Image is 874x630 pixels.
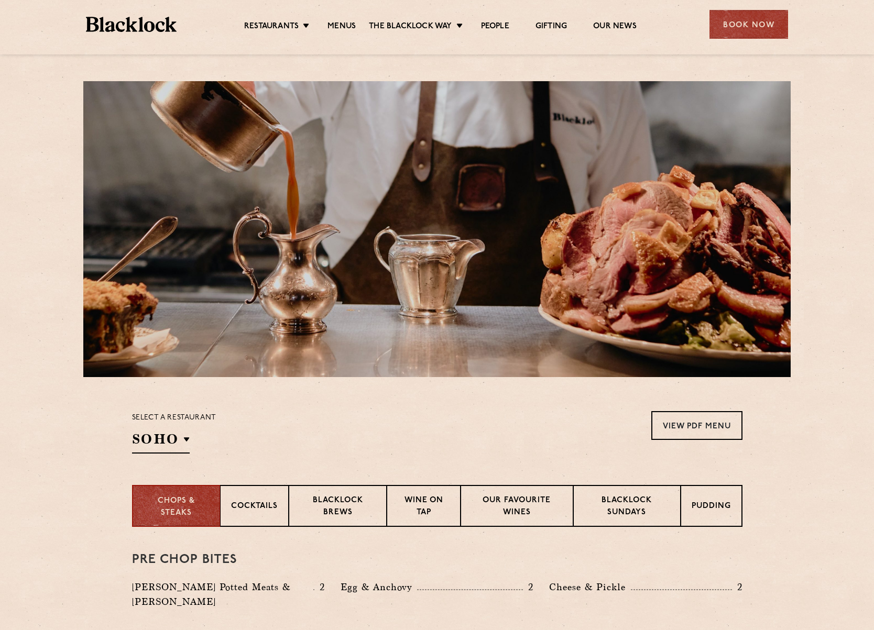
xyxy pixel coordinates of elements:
img: BL_Textured_Logo-footer-cropped.svg [86,17,177,32]
a: Menus [327,21,356,33]
div: Book Now [709,10,788,39]
a: View PDF Menu [651,411,742,440]
h3: Pre Chop Bites [132,553,742,567]
a: Our News [593,21,637,33]
p: Cocktails [231,501,278,514]
p: Egg & Anchovy [341,580,417,594]
a: People [481,21,509,33]
p: Wine on Tap [398,495,449,520]
p: [PERSON_NAME] Potted Meats & [PERSON_NAME] [132,580,313,609]
p: Cheese & Pickle [549,580,631,594]
p: 2 [523,580,533,594]
a: Gifting [536,21,567,33]
p: 2 [732,580,742,594]
a: The Blacklock Way [369,21,452,33]
p: Chops & Steaks [144,495,209,519]
h2: SOHO [132,430,190,454]
p: Select a restaurant [132,411,216,425]
p: 2 [314,580,325,594]
p: Blacklock Sundays [584,495,669,520]
a: Restaurants [244,21,299,33]
p: Our favourite wines [472,495,562,520]
p: Blacklock Brews [300,495,376,520]
p: Pudding [692,501,731,514]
